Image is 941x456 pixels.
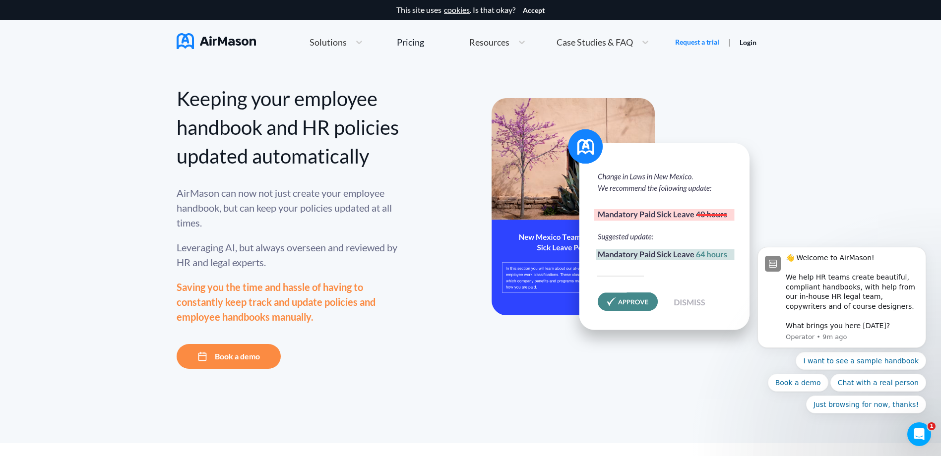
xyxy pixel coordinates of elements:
[397,33,424,51] a: Pricing
[469,38,509,47] span: Resources
[728,37,731,47] span: |
[177,240,400,270] div: Leveraging AI, but always overseen and reviewed by HR and legal experts.
[177,84,400,171] div: Keeping your employee handbook and HR policies updated automatically
[397,38,424,47] div: Pricing
[310,38,347,47] span: Solutions
[907,422,931,446] iframe: Intercom live chat
[177,33,256,49] img: AirMason Logo
[444,5,470,14] a: cookies
[740,38,756,47] a: Login
[557,38,633,47] span: Case Studies & FAQ
[177,185,400,230] div: AirMason can now not just create your employee handbook, but can keep your policies updated at al...
[177,344,281,369] button: Book a demo
[177,280,400,324] div: Saving you the time and hassle of having to constantly keep track and update policies and employe...
[523,6,545,14] button: Accept cookies
[928,422,936,430] span: 1
[492,98,764,353] img: handbook apu
[675,37,719,47] a: Request a trial
[743,171,941,429] iframe: Intercom notifications message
